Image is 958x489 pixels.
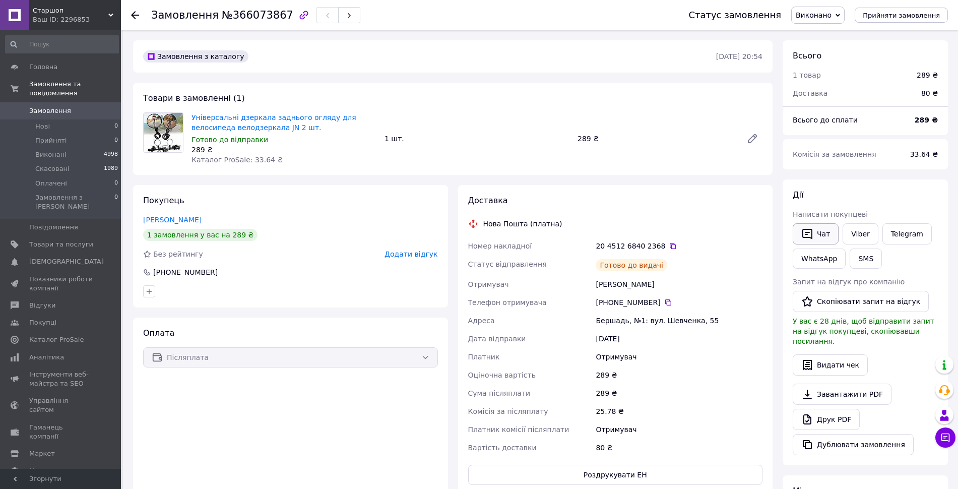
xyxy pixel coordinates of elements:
[793,116,858,124] span: Всього до сплати
[468,465,763,485] button: Роздрукувати ЕН
[793,223,839,244] button: Чат
[594,275,764,293] div: [PERSON_NAME]
[468,371,536,379] span: Оціночна вартість
[594,366,764,384] div: 289 ₴
[793,51,821,60] span: Всього
[33,15,121,24] div: Ваш ID: 2296853
[594,420,764,439] div: Отримувач
[793,89,827,97] span: Доставка
[151,9,219,21] span: Замовлення
[935,427,955,448] button: Чат з покупцем
[114,193,118,211] span: 0
[596,297,762,308] div: [PHONE_NUMBER]
[863,12,940,19] span: Прийняти замовлення
[855,8,948,23] button: Прийняти замовлення
[468,280,509,288] span: Отримувач
[793,384,891,405] a: Завантажити PDF
[191,145,376,155] div: 289 ₴
[29,80,121,98] span: Замовлення та повідомлення
[29,466,81,475] span: Налаштування
[29,301,55,310] span: Відгуки
[35,193,114,211] span: Замовлення з [PERSON_NAME]
[594,402,764,420] div: 25.78 ₴
[468,389,531,397] span: Сума післяплати
[796,11,832,19] span: Виконано
[882,223,932,244] a: Telegram
[468,242,532,250] span: Номер накладної
[468,196,508,205] span: Доставка
[152,267,219,277] div: [PHONE_NUMBER]
[793,434,914,455] button: Дублювати замовлення
[915,82,944,104] div: 80 ₴
[793,354,868,376] button: Видати чек
[35,150,67,159] span: Виконані
[793,291,929,312] button: Скопіювати запит на відгук
[143,93,245,103] span: Товари в замовленні (1)
[468,407,548,415] span: Комісія за післяплату
[917,70,938,80] div: 289 ₴
[29,106,71,115] span: Замовлення
[385,250,437,258] span: Додати відгук
[29,223,78,232] span: Повідомлення
[143,229,258,241] div: 1 замовлення у вас на 289 ₴
[468,298,547,307] span: Телефон отримувача
[29,370,93,388] span: Інструменти веб-майстра та SEO
[915,116,938,124] b: 289 ₴
[35,164,70,173] span: Скасовані
[380,132,573,146] div: 1 шт.
[793,71,821,79] span: 1 товар
[793,210,868,218] span: Написати покупцеві
[468,335,526,343] span: Дата відправки
[222,9,293,21] span: №366073867
[793,317,934,345] span: У вас є 28 днів, щоб відправити запит на відгук покупцеві, скопіювавши посилання.
[29,318,56,327] span: Покупці
[573,132,738,146] div: 289 ₴
[596,241,762,251] div: 20 4512 6840 2368
[29,353,64,362] span: Аналітика
[468,353,500,361] span: Платник
[29,63,57,72] span: Головна
[594,439,764,457] div: 80 ₴
[191,136,268,144] span: Готово до відправки
[29,335,84,344] span: Каталог ProSale
[481,219,565,229] div: Нова Пошта (платна)
[793,409,860,430] a: Друк PDF
[468,444,537,452] span: Вартість доставки
[29,423,93,441] span: Гаманець компанії
[468,317,495,325] span: Адреса
[594,312,764,330] div: Бершадь, №1: вул. Шевченка, 55
[594,348,764,366] div: Отримувач
[143,216,202,224] a: [PERSON_NAME]
[144,113,182,152] img: Універсальні дзеркала заднього огляду для велосипеда велодзеркала JN 2 шт.
[5,35,119,53] input: Пошук
[33,6,108,15] span: Старшоп
[35,179,67,188] span: Оплачені
[29,275,93,293] span: Показники роботи компанії
[742,129,762,149] a: Редагувати
[793,150,876,158] span: Комісія за замовлення
[468,425,569,434] span: Платник комісії післяплати
[468,260,547,268] span: Статус відправлення
[594,330,764,348] div: [DATE]
[143,50,248,63] div: Замовлення з каталогу
[29,449,55,458] span: Маркет
[910,150,938,158] span: 33.64 ₴
[594,384,764,402] div: 289 ₴
[114,136,118,145] span: 0
[131,10,139,20] div: Повернутися назад
[143,328,174,338] span: Оплата
[35,122,50,131] span: Нові
[104,150,118,159] span: 4998
[596,259,667,271] div: Готово до видачі
[104,164,118,173] span: 1989
[29,240,93,249] span: Товари та послуги
[688,10,781,20] div: Статус замовлення
[843,223,878,244] a: Viber
[191,156,283,164] span: Каталог ProSale: 33.64 ₴
[793,249,846,269] a: WhatsApp
[29,396,93,414] span: Управління сайтом
[793,278,905,286] span: Запит на відгук про компанію
[114,179,118,188] span: 0
[153,250,203,258] span: Без рейтингу
[191,113,356,132] a: Універсальні дзеркала заднього огляду для велосипеда велодзеркала JN 2 шт.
